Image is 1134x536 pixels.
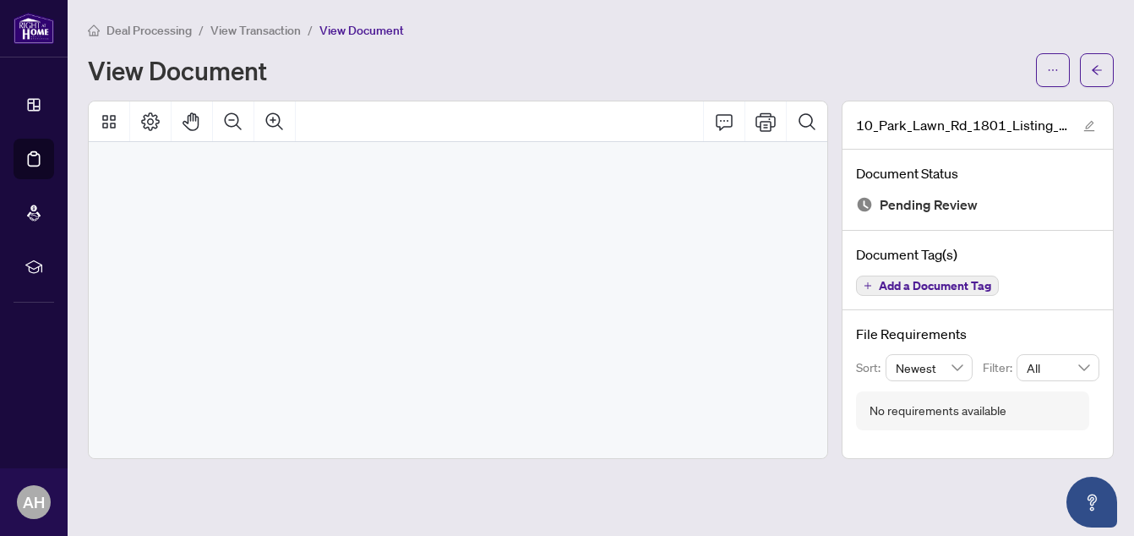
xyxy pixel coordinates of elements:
img: Document Status [856,196,873,213]
span: Pending Review [880,194,978,216]
span: home [88,25,100,36]
p: Filter: [983,358,1017,377]
span: 10_Park_Lawn_Rd_1801_Listing_Agreement.pdf [856,115,1067,135]
img: logo [14,13,54,44]
span: Add a Document Tag [879,280,991,292]
li: / [199,20,204,40]
span: plus [864,282,872,290]
li: / [308,20,313,40]
span: Deal Processing [106,23,192,38]
button: Open asap [1066,477,1117,528]
button: Add a Document Tag [856,276,999,296]
span: View Document [319,23,404,38]
div: No requirements available [870,402,1006,420]
span: All [1027,355,1089,380]
h4: Document Tag(s) [856,244,1099,265]
span: View Transaction [210,23,301,38]
span: ellipsis [1047,64,1059,76]
h4: Document Status [856,163,1099,183]
span: edit [1083,120,1095,132]
h1: View Document [88,57,267,84]
span: arrow-left [1091,64,1103,76]
p: Sort: [856,358,886,377]
span: AH [23,490,45,514]
span: Newest [896,355,963,380]
h4: File Requirements [856,324,1099,344]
